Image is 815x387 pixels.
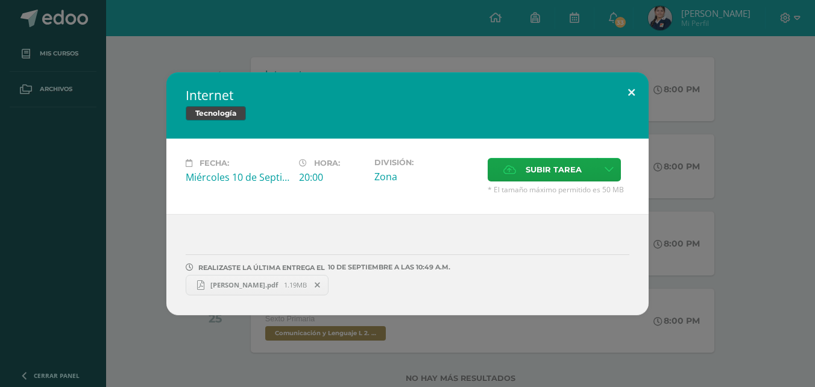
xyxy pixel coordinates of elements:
[186,106,246,121] span: Tecnología
[186,275,329,295] a: [PERSON_NAME].pdf 1.19MB
[186,171,289,184] div: Miércoles 10 de Septiembre
[614,72,649,113] button: Close (Esc)
[488,184,629,195] span: * El tamaño máximo permitido es 50 MB
[374,158,478,167] label: División:
[186,87,629,104] h2: Internet
[204,280,284,289] span: [PERSON_NAME].pdf
[374,170,478,183] div: Zona
[198,263,325,272] span: REALIZASTE LA ÚLTIMA ENTREGA EL
[200,159,229,168] span: Fecha:
[325,267,450,268] span: 10 DE septiembre A LAS 10:49 A.M.
[299,171,365,184] div: 20:00
[307,278,328,292] span: Remover entrega
[284,280,307,289] span: 1.19MB
[314,159,340,168] span: Hora:
[526,159,582,181] span: Subir tarea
